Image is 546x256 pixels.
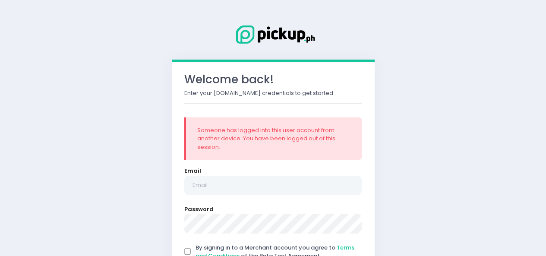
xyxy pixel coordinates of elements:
label: Password [184,205,214,214]
p: Enter your [DOMAIN_NAME] credentials to get started. [184,89,362,98]
label: Email [184,167,201,175]
img: Logo [230,24,316,45]
input: Email [184,176,362,196]
div: Someone has logged into this user account from another device. You have been logged out of this s... [197,126,351,152]
h3: Welcome back! [184,73,362,86]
